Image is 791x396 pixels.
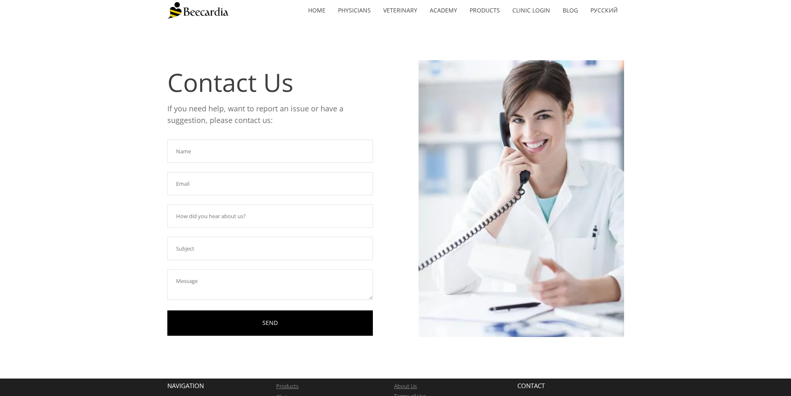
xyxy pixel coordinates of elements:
[377,1,424,20] a: Veterinary
[302,1,332,20] a: home
[424,1,463,20] a: Academy
[556,1,584,20] a: Blog
[167,2,228,19] img: Beecardia
[394,382,417,390] a: About Us
[276,382,279,390] a: P
[167,310,373,336] a: SEND
[332,1,377,20] a: Physicians
[517,381,545,390] span: CONTACT
[167,140,373,163] input: Name
[167,103,343,125] span: If you need help, want to report an issue or have a suggestion, please contact us:
[167,381,204,390] span: NAVIGATION
[463,1,506,20] a: Products
[167,65,294,99] span: Contact Us
[506,1,556,20] a: Clinic Login
[167,172,373,195] input: Email
[167,204,373,228] input: How did you hear about us?
[167,237,373,260] input: Subject
[584,1,624,20] a: Русский
[279,382,299,390] a: roducts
